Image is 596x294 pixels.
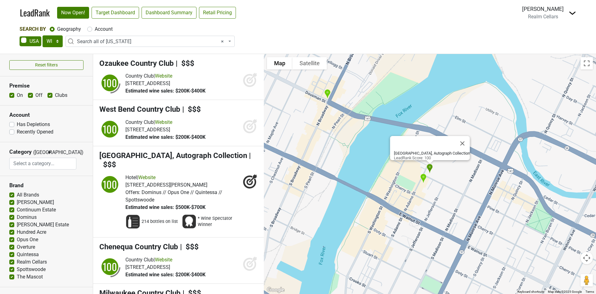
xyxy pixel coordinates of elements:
[569,9,576,17] img: Dropdown Menu
[418,171,429,186] div: Republic Chophouse
[125,257,154,263] span: Country Club
[424,161,436,176] div: Hotel Northland, Autograph Collection
[548,290,582,293] span: Map data ©2025 Google
[180,242,199,251] span: | $$$
[57,25,81,33] label: Geography
[125,88,205,94] span: Estimated wine sales: $200K-$400K
[99,59,174,68] span: Ozaukee Country Club
[528,14,558,20] span: Realm Cellars
[17,199,54,206] label: [PERSON_NAME]
[9,149,32,155] h3: Category
[125,73,154,79] span: Country Club
[125,72,205,80] div: |
[580,274,593,287] button: Drag Pegman onto the map to open Street View
[125,214,140,229] img: Wine List
[267,57,292,70] button: Show street map
[125,174,137,180] span: Hotel
[17,228,46,236] label: Hundred Acre
[92,7,139,19] a: Target Dashboard
[17,273,43,281] label: The Mascot
[394,151,470,160] div: LeadRank Score: 100
[57,7,89,19] a: Now Open!
[199,7,236,19] a: Retail Pricing
[10,158,76,170] input: Select a category...
[125,272,205,278] span: Estimated wine sales: $200K-$400K
[125,182,207,188] span: [STREET_ADDRESS][PERSON_NAME]
[17,236,38,243] label: Opus One
[55,92,67,99] label: Clubs
[101,74,119,92] div: 100
[17,121,50,128] label: Has Depletions
[138,174,156,180] a: Website
[125,189,140,195] span: Offers:
[9,112,84,118] h3: Account
[17,258,47,266] label: Realm Cellars
[125,127,170,133] span: [STREET_ADDRESS]
[522,5,564,13] div: [PERSON_NAME]
[155,119,172,125] a: Website
[585,290,594,293] a: Terms (opens in new tab)
[580,57,593,70] button: Toggle fullscreen view
[125,119,154,125] span: Country Club
[292,57,327,70] button: Show satellite imagery
[101,175,119,194] div: 100
[20,26,46,32] span: Search By
[182,105,201,114] span: | $$$
[125,119,205,126] div: |
[99,256,120,277] img: quadrant_split.svg
[142,219,178,225] span: 214 bottles on list
[65,36,235,47] span: Search all of Wisconsin
[125,264,170,270] span: [STREET_ADDRESS]
[101,120,119,138] div: 100
[9,83,84,89] h3: Premise
[99,119,120,140] img: quadrant_split.svg
[221,38,224,45] span: Remove all items
[182,214,196,229] img: Award
[77,38,227,45] span: Search all of Wisconsin
[17,221,69,228] label: [PERSON_NAME] Estate
[125,189,222,203] span: Dominus // Opus One // Quintessa // Spottswoode
[176,59,194,68] span: | $$$
[265,286,286,294] img: Google
[17,206,56,214] label: Continuum Estate
[125,174,240,181] div: |
[394,151,470,156] b: [GEOGRAPHIC_DATA], Autograph Collection
[9,182,84,189] h3: Brand
[517,290,544,294] button: Keyboard shortcuts
[99,105,180,114] span: West Bend Country Club
[47,150,52,155] span: ▼
[198,215,238,228] span: * Wine Spectator Winner
[155,73,172,79] a: Website
[17,128,53,136] label: Recently Opened
[99,151,247,160] span: [GEOGRAPHIC_DATA], Autograph Collection
[17,214,37,221] label: Dominus
[99,174,120,195] img: quadrant_split.svg
[322,87,333,102] div: Chefusion Eclectic Cuisine & Lounge
[33,149,46,158] span: ([GEOGRAPHIC_DATA])
[17,251,39,258] label: Quintessa
[17,191,39,199] label: All Brands
[125,204,205,210] span: Estimated wine sales: $500K-$700K
[95,25,113,33] label: Account
[125,80,170,86] span: [STREET_ADDRESS]
[99,151,251,169] span: | $$$
[580,252,593,264] button: Map camera controls
[17,266,46,273] label: Spottswoode
[101,257,119,276] div: 100
[9,60,84,70] button: Reset filters
[17,92,23,99] label: On
[155,257,172,263] a: Website
[265,286,286,294] a: Open this area in Google Maps (opens a new window)
[20,6,50,19] a: LeadRank
[455,136,470,151] button: Close
[125,256,205,264] div: |
[17,243,35,251] label: Overture
[99,242,178,251] span: Chenequa Country Club
[125,134,205,140] span: Estimated wine sales: $200K-$400K
[99,72,120,93] img: quadrant_split.svg
[35,92,43,99] label: Off
[142,7,196,19] a: Dashboard Summary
